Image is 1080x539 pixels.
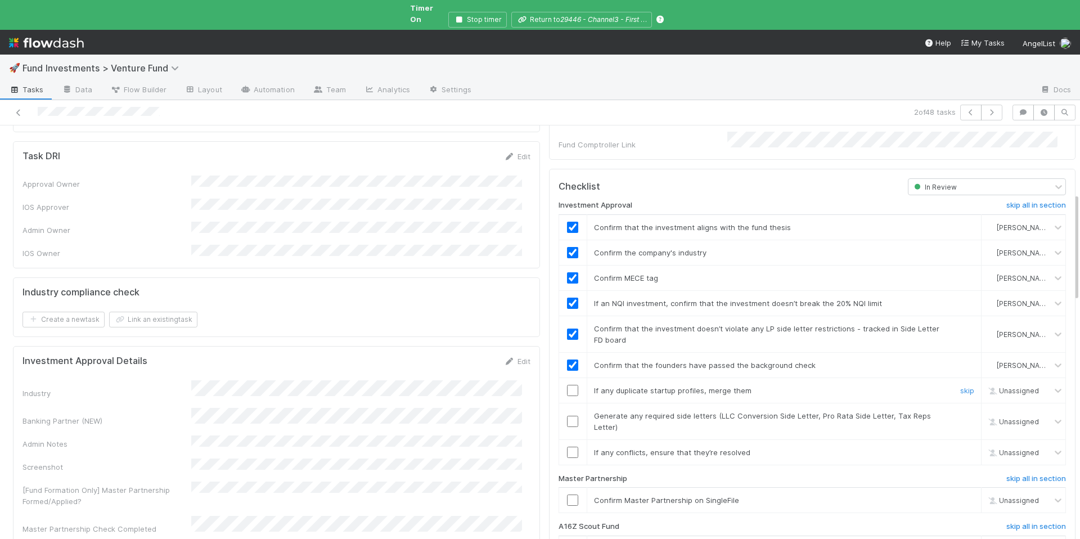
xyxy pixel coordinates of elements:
[22,461,191,473] div: Screenshot
[22,178,191,190] div: Approval Owner
[986,248,995,257] img: avatar_501ac9d6-9fa6-4fe9-975e-1fd988f7bdb1.png
[1006,522,1066,536] a: skip all in section
[559,474,627,483] h6: Master Partnership
[986,223,995,232] img: avatar_501ac9d6-9fa6-4fe9-975e-1fd988f7bdb1.png
[22,356,147,367] h5: Investment Approval Details
[985,448,1039,456] span: Unassigned
[355,82,419,100] a: Analytics
[986,361,995,370] img: avatar_501ac9d6-9fa6-4fe9-975e-1fd988f7bdb1.png
[9,84,44,95] span: Tasks
[1031,82,1080,100] a: Docs
[559,522,619,531] h6: A16Z Scout Fund
[53,82,101,100] a: Data
[594,386,751,395] span: If any duplicate startup profiles, merge them
[985,386,1039,394] span: Unassigned
[594,223,791,232] span: Confirm that the investment aligns with the fund thesis
[986,299,995,308] img: avatar_501ac9d6-9fa6-4fe9-975e-1fd988f7bdb1.png
[594,448,750,457] span: If any conflicts, ensure that they’re resolved
[912,183,957,191] span: In Review
[410,2,444,25] span: Timer On
[1006,474,1066,483] h6: skip all in section
[231,82,304,100] a: Automation
[1060,38,1071,49] img: avatar_501ac9d6-9fa6-4fe9-975e-1fd988f7bdb1.png
[594,496,739,505] span: Confirm Master Partnership on SingleFile
[22,415,191,426] div: Banking Partner (NEW)
[997,273,1052,282] span: [PERSON_NAME]
[22,201,191,213] div: IOS Approver
[22,224,191,236] div: Admin Owner
[559,181,600,192] h5: Checklist
[504,152,530,161] a: Edit
[1006,201,1066,214] a: skip all in section
[9,63,20,73] span: 🚀
[997,361,1052,369] span: [PERSON_NAME]
[1023,39,1055,48] span: AngelList
[22,388,191,399] div: Industry
[559,139,727,150] div: Fund Comptroller Link
[504,357,530,366] a: Edit
[960,38,1005,47] span: My Tasks
[986,330,995,339] img: avatar_501ac9d6-9fa6-4fe9-975e-1fd988f7bdb1.png
[1006,201,1066,210] h6: skip all in section
[594,299,882,308] span: If an NQI investment, confirm that the investment doesn’t break the 20% NQI limit
[960,386,974,395] a: skip
[22,438,191,450] div: Admin Notes
[986,273,995,282] img: avatar_501ac9d6-9fa6-4fe9-975e-1fd988f7bdb1.png
[22,484,191,507] div: [Fund Formation Only] Master Partnership Formed/Applied?
[985,496,1039,505] span: Unassigned
[9,33,84,52] img: logo-inverted-e16ddd16eac7371096b0.svg
[594,411,931,432] span: Generate any required side letters (LLC Conversion Side Letter, Pro Rata Side Letter, Tax Reps Le...
[410,3,433,24] span: Timer On
[22,287,139,298] h5: Industry compliance check
[997,223,1052,231] span: [PERSON_NAME]
[22,151,60,162] h5: Task DRI
[594,248,706,257] span: Confirm the company's industry
[997,248,1052,257] span: [PERSON_NAME]
[304,82,355,100] a: Team
[419,82,480,100] a: Settings
[110,84,166,95] span: Flow Builder
[22,523,191,534] div: Master Partnership Check Completed
[997,299,1052,307] span: [PERSON_NAME]
[22,312,105,327] button: Create a newtask
[924,37,951,48] div: Help
[560,15,686,24] i: 29446 - Channel3 - First Peak Ventures
[1006,522,1066,531] h6: skip all in section
[985,417,1039,425] span: Unassigned
[997,330,1052,338] span: [PERSON_NAME]
[1006,474,1066,488] a: skip all in section
[511,12,652,28] button: Return to29446 - Channel3 - First Peak Ventures
[22,62,184,74] span: Fund Investments > Venture Fund
[914,106,956,118] span: 2 of 48 tasks
[594,324,939,344] span: Confirm that the investment doesn’t violate any LP side letter restrictions - tracked in Side Let...
[594,361,816,370] span: Confirm that the founders have passed the background check
[594,273,658,282] span: Confirm MECE tag
[22,248,191,259] div: IOS Owner
[109,312,197,327] button: Link an existingtask
[448,12,507,28] button: Stop timer
[101,82,175,100] a: Flow Builder
[960,37,1005,48] a: My Tasks
[559,201,632,210] h6: Investment Approval
[175,82,231,100] a: Layout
